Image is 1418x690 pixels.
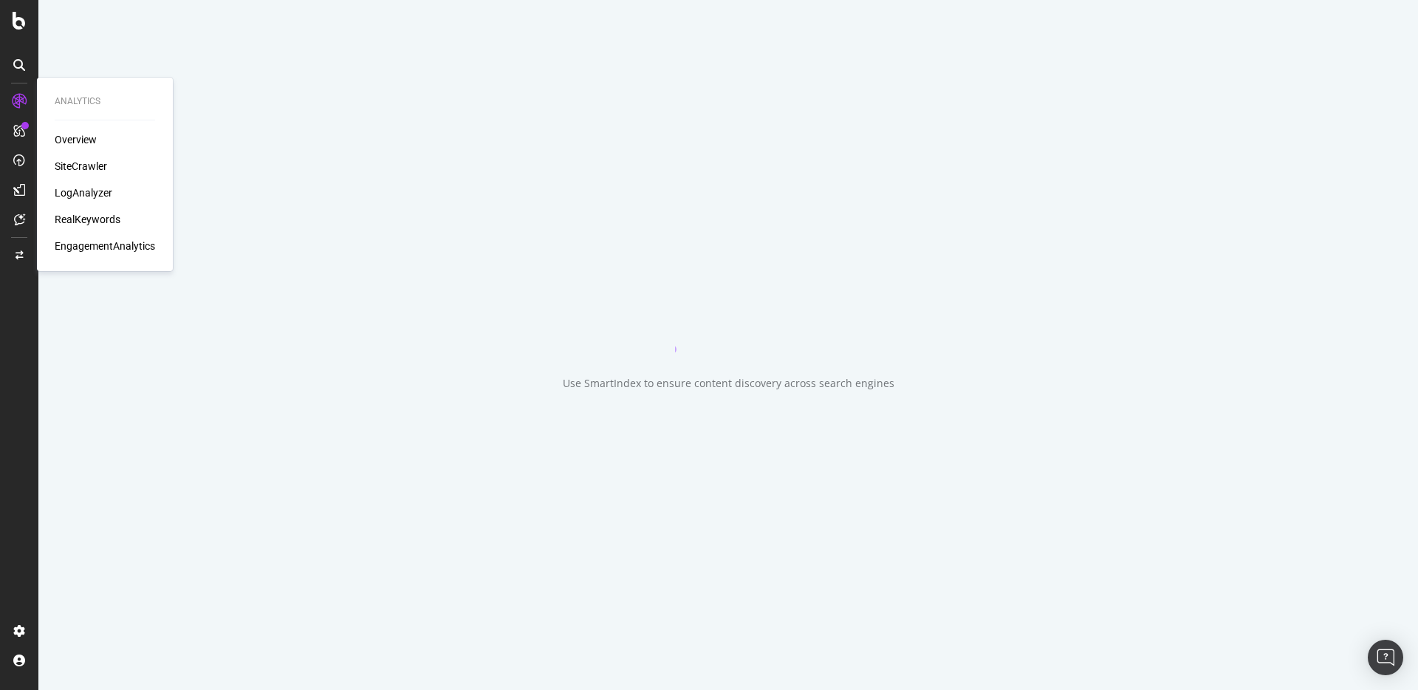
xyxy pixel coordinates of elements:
a: SiteCrawler [55,159,107,174]
div: animation [675,299,781,352]
a: RealKeywords [55,212,120,227]
div: Use SmartIndex to ensure content discovery across search engines [563,376,894,391]
div: Open Intercom Messenger [1368,640,1403,675]
a: Overview [55,132,97,147]
div: Analytics [55,95,155,108]
a: LogAnalyzer [55,185,112,200]
a: EngagementAnalytics [55,239,155,253]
